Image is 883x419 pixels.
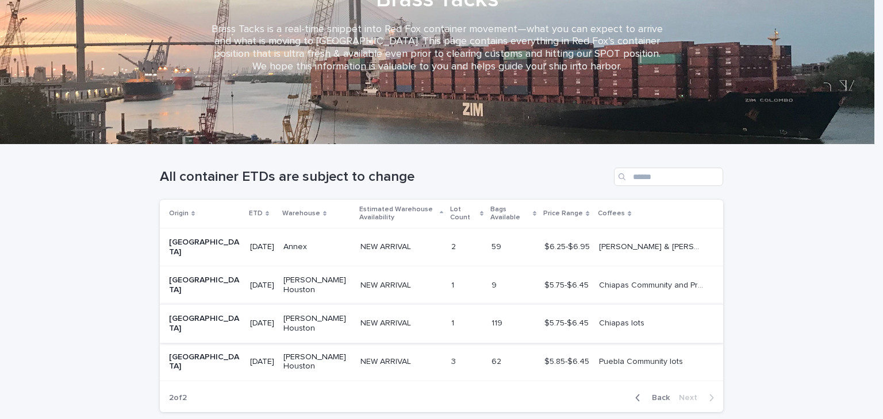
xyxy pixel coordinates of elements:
p: NEW ARRIVAL [360,240,413,252]
p: [DATE] [250,242,274,252]
p: [PERSON_NAME] Houston [283,352,351,372]
p: 2 [451,240,458,252]
p: ETD [249,207,263,220]
p: $5.85-$6.45 [544,355,592,367]
p: Price Range [543,207,583,220]
span: Back [645,394,670,402]
p: 9 [492,278,499,290]
p: NEW ARRIVAL [360,355,413,367]
p: [GEOGRAPHIC_DATA] [169,238,241,257]
p: Bags Available [490,203,530,224]
span: Next [679,394,704,402]
p: [PERSON_NAME] Houston [283,314,351,333]
p: NEW ARRIVAL [360,278,413,290]
p: Estimated Warehouse Availability [359,203,437,224]
input: Search [614,168,723,186]
p: $6.25-$6.95 [544,240,592,252]
p: 3 [451,355,458,367]
p: [PERSON_NAME] Houston [283,276,351,295]
tr: [GEOGRAPHIC_DATA][DATE][PERSON_NAME] HoustonNEW ARRIVALNEW ARRIVAL 33 6262 $5.85-$6.45$5.85-$6.45... [160,343,723,381]
p: 1 [451,316,456,328]
p: [DATE] [250,357,274,367]
p: [PERSON_NAME] & [PERSON_NAME] [599,240,707,252]
button: Next [674,393,723,403]
tr: [GEOGRAPHIC_DATA][DATE]AnnexNEW ARRIVALNEW ARRIVAL 22 5959 $6.25-$6.95$6.25-$6.95 [PERSON_NAME] &... [160,228,723,266]
p: Chiapas Community and Producer lots [599,278,707,290]
h1: All container ETDs are subject to change [160,169,609,185]
p: [DATE] [250,281,274,290]
p: 119 [492,316,505,328]
p: [GEOGRAPHIC_DATA] [169,276,241,295]
p: Annex [283,242,351,252]
tr: [GEOGRAPHIC_DATA][DATE][PERSON_NAME] HoustonNEW ARRIVALNEW ARRIVAL 11 99 $5.75-$6.45$5.75-$6.45 C... [160,266,723,305]
p: 59 [492,240,504,252]
p: $5.75-$6.45 [544,278,591,290]
p: Origin [169,207,189,220]
p: $5.75-$6.45 [544,316,591,328]
p: [DATE] [250,319,274,328]
p: NEW ARRIVAL [360,316,413,328]
p: Coffees [598,207,625,220]
p: [GEOGRAPHIC_DATA] [169,352,241,372]
tr: [GEOGRAPHIC_DATA][DATE][PERSON_NAME] HoustonNEW ARRIVALNEW ARRIVAL 11 119119 $5.75-$6.45$5.75-$6.... [160,304,723,343]
p: [GEOGRAPHIC_DATA] [169,314,241,333]
p: Puebla Community lots [599,355,685,367]
p: 62 [492,355,504,367]
p: Lot Count [450,203,477,224]
p: 1 [451,278,456,290]
p: Chiapas lots [599,316,647,328]
p: Warehouse [282,207,320,220]
button: Back [626,393,674,403]
p: Brass Tacks is a real-time snippet into Red Fox container movement—what you can expect to arrive ... [207,24,667,73]
p: 2 of 2 [160,384,196,412]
